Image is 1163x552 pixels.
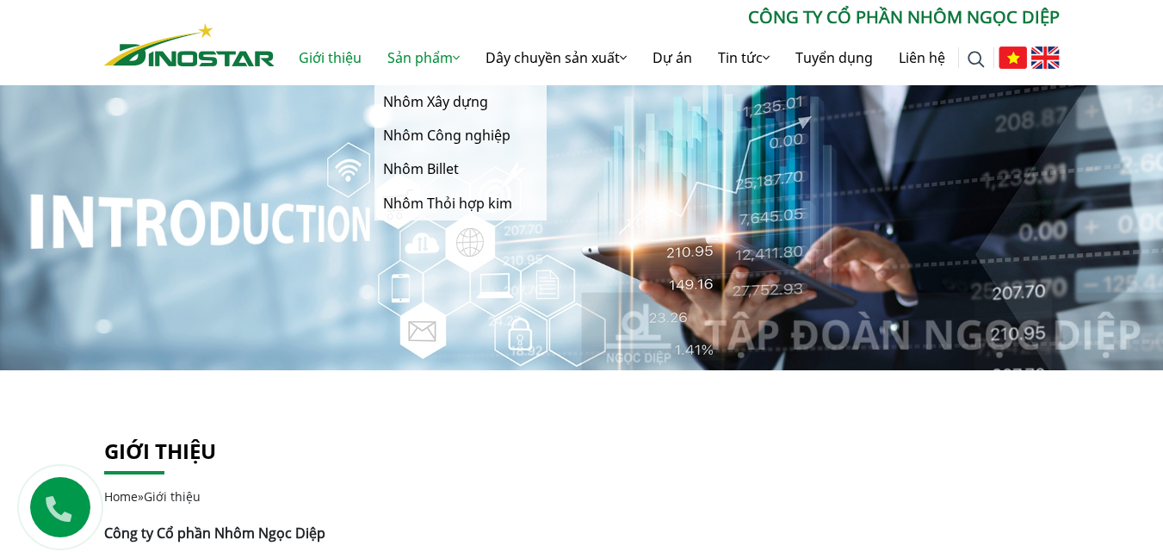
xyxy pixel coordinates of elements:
[374,152,547,186] a: Nhôm Billet
[473,30,640,85] a: Dây chuyền sản xuất
[104,524,325,543] strong: Công ty Cổ phần Nhôm Ngọc Diệp
[104,488,201,505] span: »
[705,30,783,85] a: Tin tức
[275,4,1060,30] p: CÔNG TY CỔ PHẦN NHÔM NGỌC DIỆP
[886,30,958,85] a: Liên hệ
[374,85,547,119] a: Nhôm Xây dựng
[374,187,547,220] a: Nhôm Thỏi hợp kim
[968,51,985,68] img: search
[104,23,275,66] img: Nhôm Dinostar
[104,488,138,505] a: Home
[374,30,473,85] a: Sản phẩm
[144,488,201,505] span: Giới thiệu
[374,119,547,152] a: Nhôm Công nghiệp
[104,437,216,465] a: Giới thiệu
[1031,47,1060,69] img: English
[640,30,705,85] a: Dự án
[999,47,1027,69] img: Tiếng Việt
[783,30,886,85] a: Tuyển dụng
[286,30,374,85] a: Giới thiệu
